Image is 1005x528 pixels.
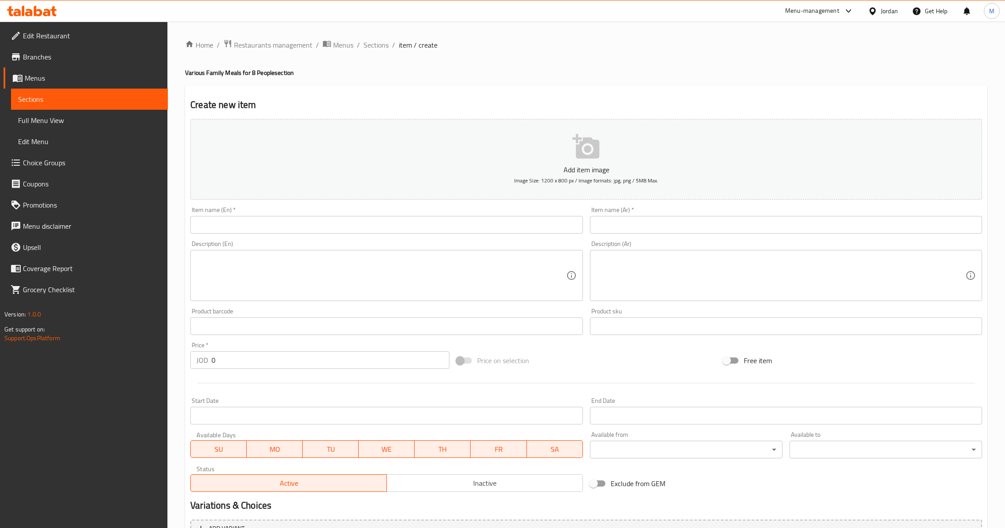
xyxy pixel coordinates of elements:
a: Edit Restaurant [4,25,168,46]
a: Coverage Report [4,258,168,279]
a: Home [185,40,213,50]
a: Upsell [4,237,168,258]
span: item / create [399,40,438,50]
button: WE [359,440,415,458]
span: M [989,6,994,16]
span: Grocery Checklist [23,284,161,295]
li: / [357,40,360,50]
button: TH [415,440,471,458]
span: Image Size: 1200 x 800 px / Image formats: jpg, png / 5MB Max. [514,175,658,186]
span: Edit Menu [18,136,161,147]
span: Sections [18,94,161,104]
span: Active [194,477,383,490]
span: Choice Groups [23,157,161,168]
a: Coupons [4,173,168,194]
span: 1.0.0 [27,309,41,320]
a: Promotions [4,194,168,216]
a: Menus [323,39,353,51]
span: Inactive [390,477,579,490]
button: Inactive [386,474,583,492]
p: JOD [197,355,208,365]
a: Full Menu View [11,110,168,131]
li: / [217,40,220,50]
span: Price on selection [477,355,529,366]
span: Menus [25,73,161,83]
span: Branches [23,52,161,62]
input: Please enter price [211,351,449,369]
input: Please enter product sku [590,317,982,335]
span: Restaurants management [234,40,312,50]
input: Enter name Ar [590,216,982,234]
div: ​ [790,441,982,458]
button: FR [471,440,527,458]
a: Menus [4,67,168,89]
a: Restaurants management [223,39,312,51]
p: Add item image [204,164,968,175]
input: Please enter product barcode [190,317,582,335]
li: / [392,40,395,50]
h2: Create new item [190,98,982,112]
button: Active [190,474,387,492]
span: SU [194,443,243,456]
span: Upsell [23,242,161,253]
h4: Various Family Meals for 8 People section [185,68,987,77]
span: Version: [4,309,26,320]
li: / [316,40,319,50]
button: Add item imageImage Size: 1200 x 800 px / Image formats: jpg, png / 5MB Max. [190,119,982,200]
a: Branches [4,46,168,67]
a: Sections [11,89,168,110]
span: TH [418,443,467,456]
span: MO [250,443,299,456]
button: MO [247,440,303,458]
button: SU [190,440,247,458]
span: Get support on: [4,323,45,335]
span: Edit Restaurant [23,30,161,41]
span: Exclude from GEM [611,478,665,489]
div: Jordan [881,6,898,16]
div: ​ [590,441,782,458]
span: Free item [744,355,772,366]
span: WE [362,443,411,456]
span: Full Menu View [18,115,161,126]
a: Edit Menu [11,131,168,152]
a: Grocery Checklist [4,279,168,300]
a: Choice Groups [4,152,168,173]
span: SA [530,443,579,456]
a: Menu disclaimer [4,216,168,237]
span: Promotions [23,200,161,210]
span: Menus [333,40,353,50]
button: SA [527,440,583,458]
h2: Variations & Choices [190,499,982,512]
nav: breadcrumb [185,39,987,51]
div: Menu-management [785,6,839,16]
input: Enter name En [190,216,582,234]
span: FR [474,443,523,456]
button: TU [303,440,359,458]
span: TU [306,443,355,456]
span: Coupons [23,178,161,189]
span: Coverage Report [23,263,161,274]
span: Menu disclaimer [23,221,161,231]
a: Support.OpsPlatform [4,332,60,344]
a: Sections [363,40,389,50]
